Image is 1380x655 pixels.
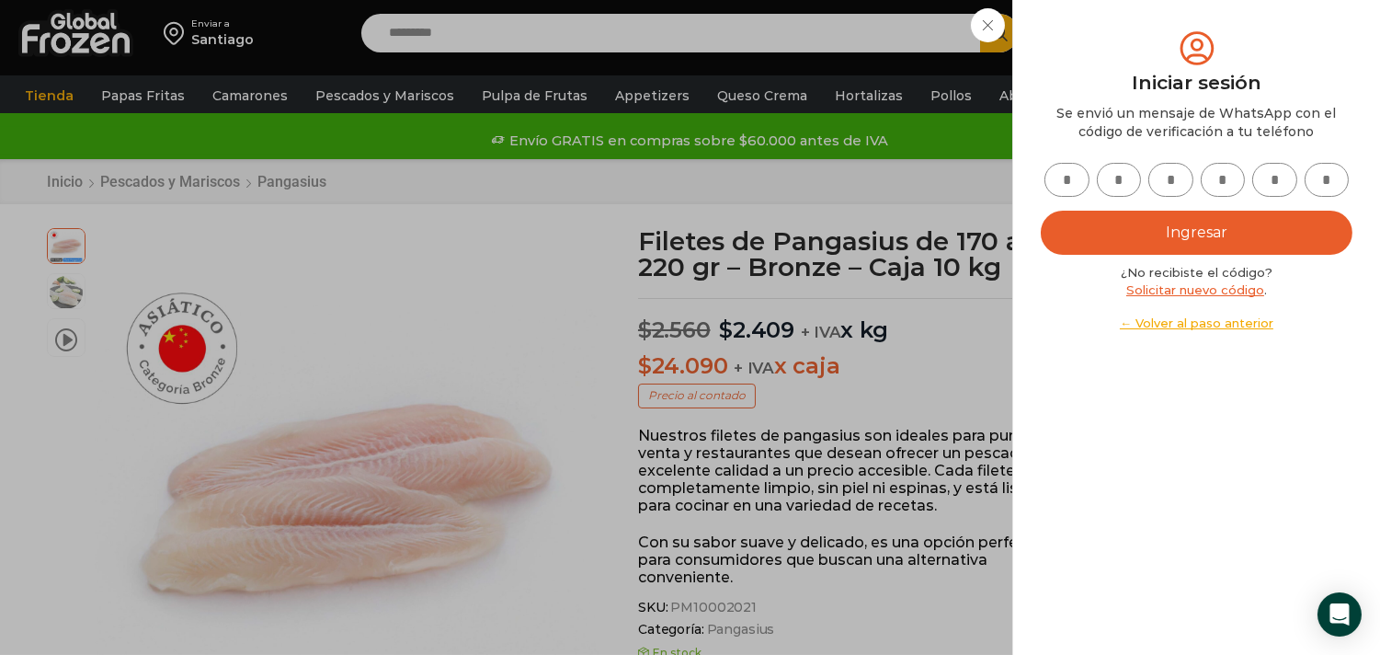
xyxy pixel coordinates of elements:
[1041,315,1352,332] a: ← Volver al paso anterior
[1126,282,1264,297] a: Solicitar nuevo código
[1041,264,1352,332] div: ¿No recibiste el código? .
[1041,69,1352,97] div: Iniciar sesión
[1041,104,1352,141] div: Se envió un mensaje de WhatsApp con el código de verificación a tu teléfono
[1176,28,1218,69] img: tabler-icon-user-circle.svg
[1317,592,1362,637] div: Open Intercom Messenger
[1041,211,1352,255] button: Ingresar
